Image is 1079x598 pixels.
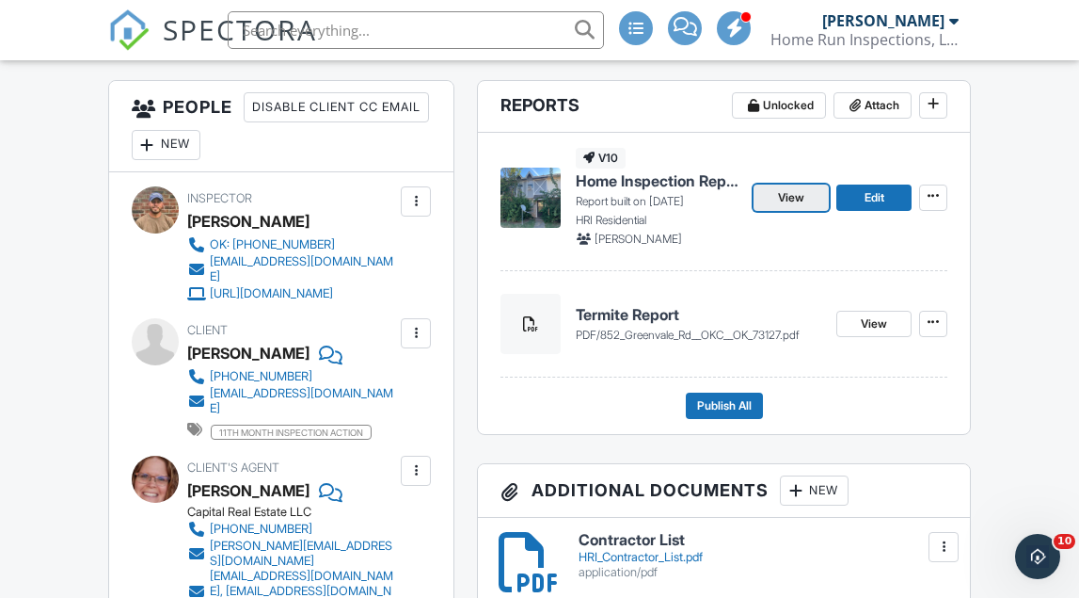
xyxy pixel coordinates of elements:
h6: Contractor List [579,532,947,549]
div: [PERSON_NAME] [187,339,309,367]
span: SPECTORA [163,9,317,49]
iframe: Intercom live chat [1015,534,1060,579]
div: [EMAIL_ADDRESS][DOMAIN_NAME] [210,254,396,284]
h3: Additional Documents [478,464,970,518]
img: The Best Home Inspection Software - Spectora [108,9,150,51]
div: Home Run Inspections, LLC [770,30,959,49]
div: Capital Real Estate LLC [187,505,411,520]
a: [PHONE_NUMBER] [187,520,396,539]
div: OK: [PHONE_NUMBER] [210,237,335,252]
div: application/pdf [579,565,947,580]
span: 11th month inspection action [211,425,372,440]
span: 10 [1054,534,1075,549]
a: [PERSON_NAME] [187,477,309,505]
a: Contractor List HRI_Contractor_List.pdf application/pdf [579,532,947,580]
input: Search everything... [228,11,604,49]
a: [PHONE_NUMBER] [187,367,396,386]
div: [URL][DOMAIN_NAME] [210,286,333,301]
a: OK: [PHONE_NUMBER] [187,235,396,254]
a: [PERSON_NAME][EMAIL_ADDRESS][DOMAIN_NAME] [187,539,396,569]
span: Client [187,323,228,337]
a: [URL][DOMAIN_NAME] [187,284,396,303]
div: [PERSON_NAME][EMAIL_ADDRESS][DOMAIN_NAME] [210,539,396,569]
a: [EMAIL_ADDRESS][DOMAIN_NAME] [187,386,396,416]
span: Inspector [187,191,252,205]
span: Client's Agent [187,461,279,475]
div: Disable Client CC Email [244,92,429,122]
div: New [132,130,200,160]
div: [PHONE_NUMBER] [210,522,312,537]
h3: People [109,81,453,172]
div: [PERSON_NAME] [822,11,944,30]
div: [EMAIL_ADDRESS][DOMAIN_NAME] [210,386,396,416]
div: HRI_Contractor_List.pdf [579,550,947,565]
a: SPECTORA [108,25,317,65]
a: [EMAIL_ADDRESS][DOMAIN_NAME] [187,254,396,284]
div: [PERSON_NAME] [187,207,309,235]
div: [PHONE_NUMBER] [210,369,312,384]
div: New [780,476,849,506]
